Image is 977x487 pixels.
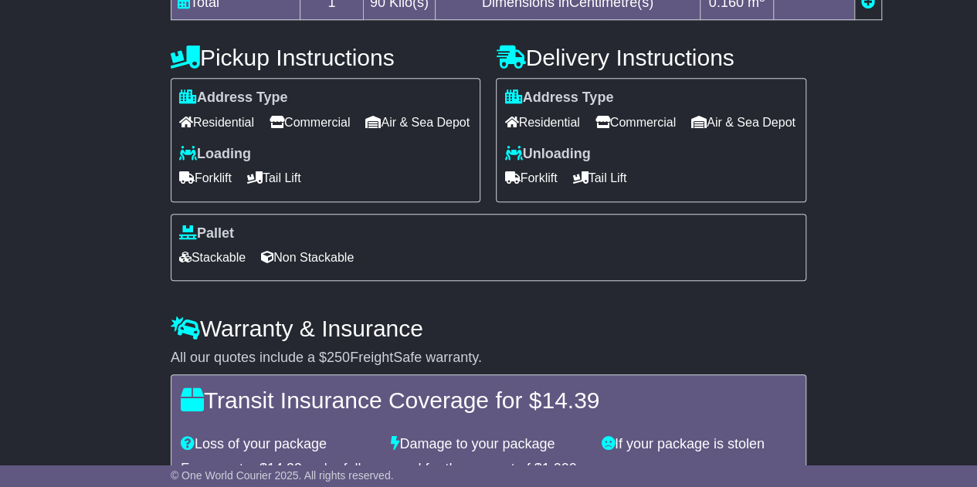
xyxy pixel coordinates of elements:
label: Pallet [179,225,234,242]
label: Address Type [179,90,288,107]
span: 1,000 [542,461,577,476]
span: Non Stackable [261,245,354,269]
span: Forklift [179,166,232,190]
span: Residential [179,110,254,134]
span: Tail Lift [247,166,301,190]
span: Residential [504,110,579,134]
div: All our quotes include a $ FreightSafe warranty. [171,350,806,367]
span: Commercial [595,110,676,134]
div: For an extra $ you're fully covered for the amount of $ . [181,461,796,478]
h4: Delivery Instructions [496,45,806,70]
span: 250 [327,350,350,365]
div: If your package is stolen [594,436,804,453]
div: Damage to your package [383,436,593,453]
span: Tail Lift [572,166,626,190]
span: Commercial [270,110,350,134]
span: © One World Courier 2025. All rights reserved. [171,469,394,482]
div: Loss of your package [173,436,383,453]
label: Loading [179,146,251,163]
h4: Warranty & Insurance [171,316,806,341]
span: Air & Sea Depot [691,110,796,134]
span: Forklift [504,166,557,190]
label: Unloading [504,146,590,163]
span: 14.39 [541,387,599,413]
span: Air & Sea Depot [365,110,470,134]
h4: Pickup Instructions [171,45,481,70]
span: 14.39 [267,461,302,476]
label: Address Type [504,90,613,107]
h4: Transit Insurance Coverage for $ [181,387,796,413]
span: Stackable [179,245,246,269]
